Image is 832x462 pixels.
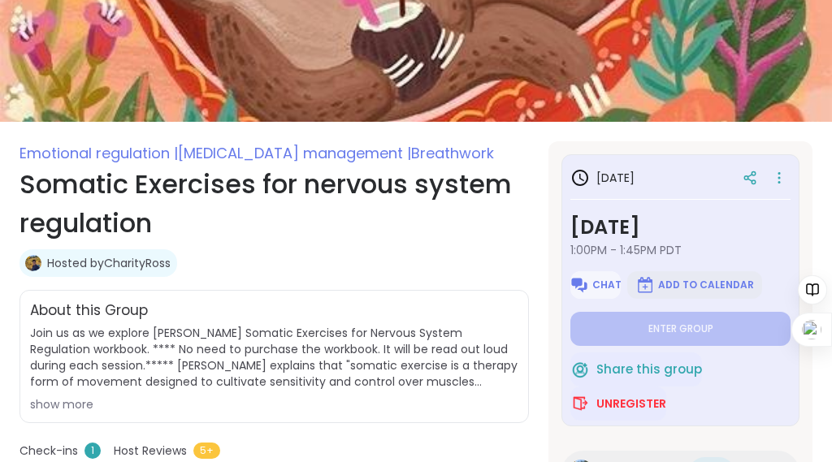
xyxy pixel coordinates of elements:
span: 1:00PM - 1:45PM PDT [570,242,791,258]
span: Host Reviews [114,443,187,460]
span: Add to Calendar [658,278,754,291]
button: Enter group [570,312,791,346]
span: Emotional regulation | [19,143,178,163]
span: Breathwork [411,143,494,163]
a: Hosted byCharityRoss [47,255,171,271]
span: 1 [84,443,101,459]
h1: Somatic Exercises for nervous system regulation [19,165,529,243]
img: ShareWell Logomark [570,275,589,295]
h3: [DATE] [570,213,791,242]
span: Check-ins [19,443,78,460]
span: Chat [592,278,622,291]
img: ShareWell Logomark [635,275,655,295]
span: [MEDICAL_DATA] management | [178,143,411,163]
img: ShareWell Logomark [570,394,590,413]
span: Join us as we explore [PERSON_NAME] Somatic Exercises for Nervous System Regulation workbook. ***... [30,325,518,390]
button: Add to Calendar [627,271,762,299]
button: Share this group [570,352,702,386]
span: Share this group [596,361,702,379]
img: CharityRoss [25,255,41,271]
h3: [DATE] [570,168,635,188]
button: Chat [570,271,621,299]
span: Unregister [596,395,666,412]
button: Unregister [570,386,666,421]
img: ShareWell Logomark [570,360,590,379]
div: show more [30,396,518,412]
span: Enter group [648,322,713,335]
h2: About this Group [30,300,148,322]
span: 5+ [193,443,220,459]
